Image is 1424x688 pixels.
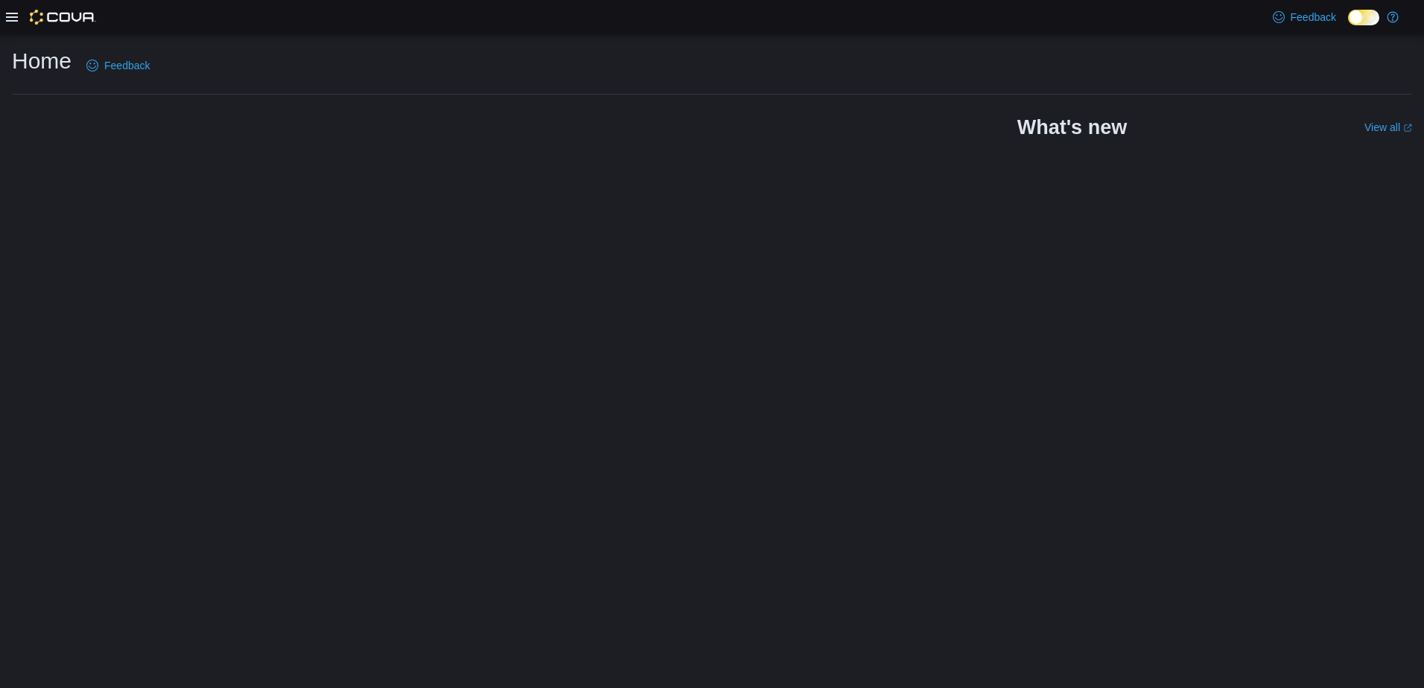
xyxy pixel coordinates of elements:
[1348,25,1349,26] span: Dark Mode
[1364,121,1412,133] a: View allExternal link
[80,51,156,80] a: Feedback
[12,46,71,76] h1: Home
[1403,124,1412,133] svg: External link
[1267,2,1342,32] a: Feedback
[104,58,150,73] span: Feedback
[1348,10,1379,25] input: Dark Mode
[1291,10,1336,25] span: Feedback
[1017,115,1127,139] h2: What's new
[30,10,96,25] img: Cova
